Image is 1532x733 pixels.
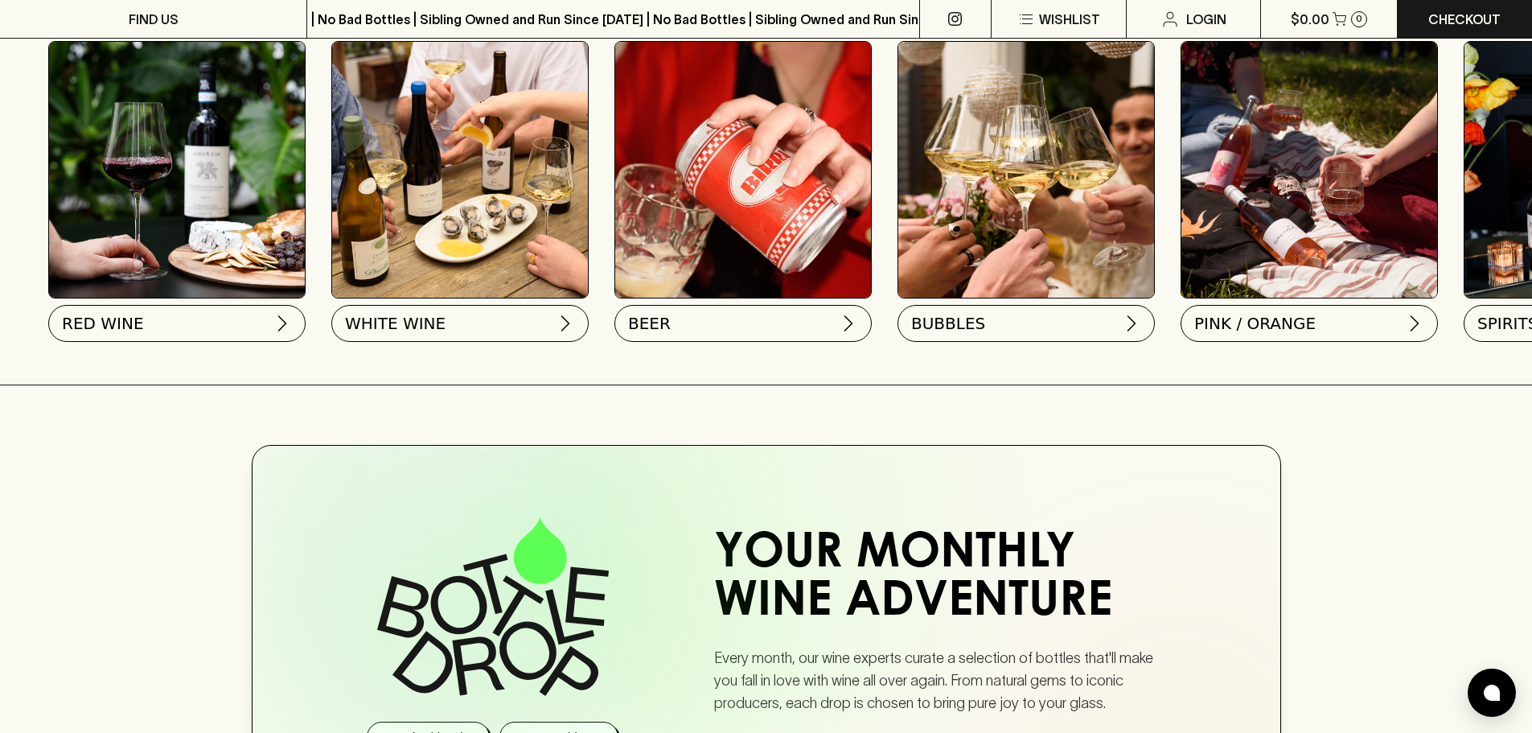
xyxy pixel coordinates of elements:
[377,517,609,696] img: Bottle Drop
[556,314,575,333] img: chevron-right.svg
[1291,10,1329,29] p: $0.00
[1405,314,1424,333] img: chevron-right.svg
[1194,312,1316,335] span: PINK / ORANGE
[49,42,305,298] img: Red Wine Tasting
[1484,685,1500,701] img: bubble-icon
[714,647,1177,714] p: Every month, our wine experts curate a selection of bottles that'll make you fall in love with wi...
[332,42,588,298] img: optimise
[1428,10,1501,29] p: Checkout
[129,10,179,29] p: FIND US
[1122,314,1141,333] img: chevron-right.svg
[1181,305,1438,342] button: PINK / ORANGE
[898,42,1154,298] img: 2022_Festive_Campaign_INSTA-16 1
[48,305,306,342] button: RED WINE
[273,314,292,333] img: chevron-right.svg
[897,305,1155,342] button: BUBBLES
[911,312,985,335] span: BUBBLES
[839,314,858,333] img: chevron-right.svg
[345,312,446,335] span: WHITE WINE
[331,305,589,342] button: WHITE WINE
[62,312,144,335] span: RED WINE
[628,312,671,335] span: BEER
[1356,14,1362,23] p: 0
[614,305,872,342] button: BEER
[714,531,1177,628] h2: Your Monthly Wine Adventure
[1039,10,1100,29] p: Wishlist
[1186,10,1226,29] p: Login
[615,42,871,298] img: BIRRA_GOOD-TIMES_INSTA-2 1/optimise?auth=Mjk3MjY0ODMzMw__
[1181,42,1437,298] img: gospel_collab-2 1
